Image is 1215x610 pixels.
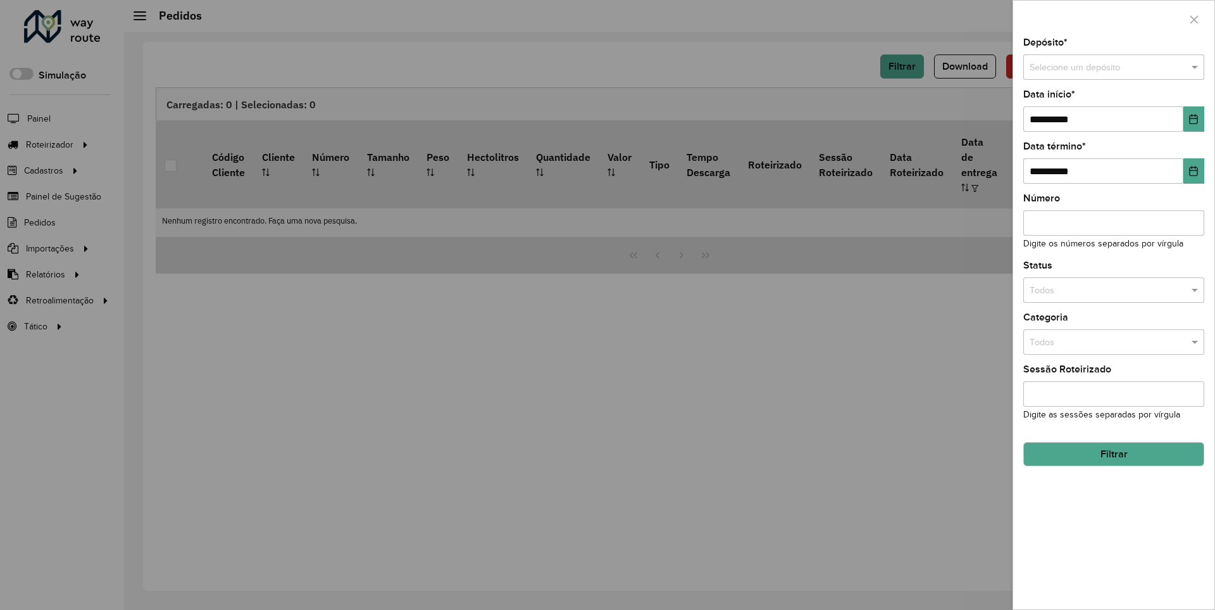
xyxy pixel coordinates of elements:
button: Choose Date [1183,158,1204,184]
label: Sessão Roteirizado [1023,362,1111,377]
label: Número [1023,191,1060,206]
button: Choose Date [1183,106,1204,132]
label: Depósito [1023,35,1068,50]
small: Digite as sessões separadas por vírgula [1023,410,1180,419]
label: Categoria [1023,310,1068,325]
label: Status [1023,258,1052,273]
small: Digite os números separados por vírgula [1023,239,1183,248]
label: Data início [1023,87,1075,102]
button: Filtrar [1023,442,1204,466]
label: Data término [1023,139,1086,154]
